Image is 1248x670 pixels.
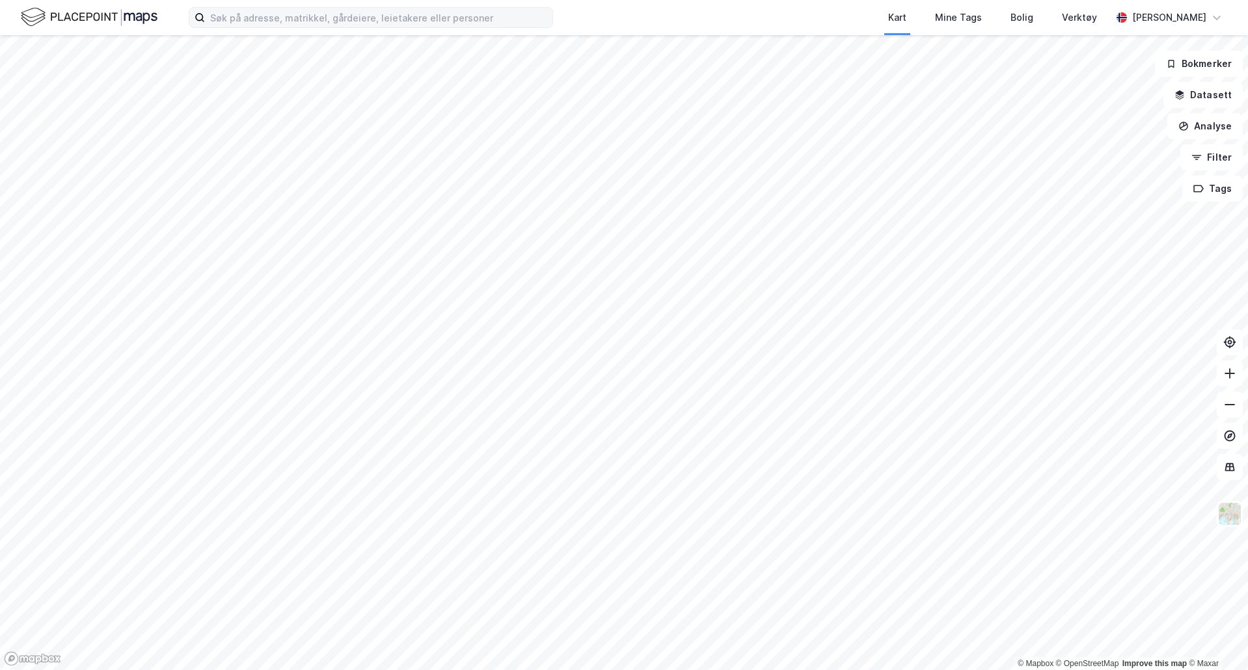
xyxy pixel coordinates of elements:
div: Mine Tags [935,10,982,25]
a: OpenStreetMap [1056,659,1119,668]
div: [PERSON_NAME] [1132,10,1206,25]
div: Bolig [1011,10,1033,25]
div: Kontrollprogram for chat [1183,608,1248,670]
div: Verktøy [1062,10,1097,25]
button: Datasett [1163,82,1243,108]
img: Z [1217,502,1242,526]
a: Mapbox homepage [4,651,61,666]
a: Improve this map [1122,659,1187,668]
a: Mapbox [1018,659,1053,668]
img: logo.f888ab2527a4732fd821a326f86c7f29.svg [21,6,157,29]
button: Bokmerker [1155,51,1243,77]
button: Analyse [1167,113,1243,139]
div: Kart [888,10,906,25]
input: Søk på adresse, matrikkel, gårdeiere, leietakere eller personer [205,8,552,27]
iframe: Chat Widget [1183,608,1248,670]
button: Filter [1180,144,1243,170]
button: Tags [1182,176,1243,202]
